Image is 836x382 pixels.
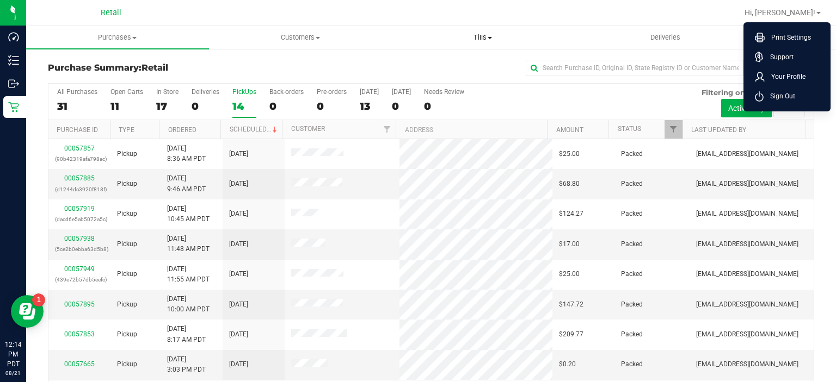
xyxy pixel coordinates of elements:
[167,204,210,224] span: [DATE] 10:45 AM PDT
[8,102,19,112] inline-svg: Retail
[48,63,303,73] h3: Purchase Summary:
[192,100,219,112] div: 0
[229,329,248,340] span: [DATE]
[167,173,206,194] span: [DATE] 9:46 AM PDT
[621,179,643,189] span: Packed
[621,149,643,159] span: Packed
[167,294,210,315] span: [DATE] 10:00 AM PDT
[360,100,379,112] div: 13
[117,329,137,340] span: Pickup
[559,239,580,249] span: $17.00
[229,359,248,370] span: [DATE]
[5,340,21,369] p: 12:14 PM PDT
[424,88,464,96] div: Needs Review
[696,269,798,279] span: [EMAIL_ADDRESS][DOMAIN_NAME]
[559,149,580,159] span: $25.00
[119,126,134,134] a: Type
[636,33,695,42] span: Deliveries
[156,88,179,96] div: In Store
[209,26,392,49] a: Customers
[696,179,798,189] span: [EMAIL_ADDRESS][DOMAIN_NAME]
[665,120,683,139] a: Filter
[26,26,209,49] a: Purchases
[317,88,347,96] div: Pre-orders
[621,329,643,340] span: Packed
[167,324,206,345] span: [DATE] 8:17 AM PDT
[746,86,828,106] li: Sign Out
[618,125,641,133] a: Status
[745,8,815,17] span: Hi, [PERSON_NAME]!
[64,300,95,308] a: 00057895
[55,214,104,224] p: (dacd6e5ab5072a5c)
[360,88,379,96] div: [DATE]
[696,149,798,159] span: [EMAIL_ADDRESS][DOMAIN_NAME]
[26,33,209,42] span: Purchases
[64,330,95,338] a: 00057853
[117,359,137,370] span: Pickup
[117,299,137,310] span: Pickup
[392,100,411,112] div: 0
[64,235,95,242] a: 00057938
[424,100,464,112] div: 0
[691,126,746,134] a: Last Updated By
[210,33,391,42] span: Customers
[117,179,137,189] span: Pickup
[192,88,219,96] div: Deliveries
[702,88,772,97] span: Filtering on status:
[8,78,19,89] inline-svg: Outbound
[117,209,137,219] span: Pickup
[291,125,325,133] a: Customer
[526,60,743,76] input: Search Purchase ID, Original ID, State Registry ID or Customer Name...
[721,99,772,117] button: Active only
[167,234,210,254] span: [DATE] 11:48 AM PDT
[559,209,583,219] span: $124.27
[621,209,643,219] span: Packed
[696,209,798,219] span: [EMAIL_ADDRESS][DOMAIN_NAME]
[8,32,19,42] inline-svg: Dashboard
[57,88,97,96] div: All Purchases
[621,269,643,279] span: Packed
[765,71,806,82] span: Your Profile
[269,88,304,96] div: Back-orders
[229,209,248,219] span: [DATE]
[696,239,798,249] span: [EMAIL_ADDRESS][DOMAIN_NAME]
[110,100,143,112] div: 11
[696,299,798,310] span: [EMAIL_ADDRESS][DOMAIN_NAME]
[621,299,643,310] span: Packed
[229,299,248,310] span: [DATE]
[396,120,547,139] th: Address
[55,274,104,285] p: (439e72b57db5eefc)
[64,360,95,368] a: 00057665
[156,100,179,112] div: 17
[765,32,811,43] span: Print Settings
[232,88,256,96] div: PickUps
[32,293,45,306] iframe: Resource center unread badge
[574,26,757,49] a: Deliveries
[229,269,248,279] span: [DATE]
[55,244,104,254] p: (5ce2b0ebba63d5b8)
[55,184,104,195] p: (d1244dc3920f818f)
[142,62,168,73] span: Retail
[229,239,248,249] span: [DATE]
[229,179,248,189] span: [DATE]
[117,239,137,249] span: Pickup
[391,26,574,49] a: Tills
[167,264,210,285] span: [DATE] 11:55 AM PDT
[378,120,396,139] a: Filter
[696,359,798,370] span: [EMAIL_ADDRESS][DOMAIN_NAME]
[230,126,279,133] a: Scheduled
[559,329,583,340] span: $209.77
[559,299,583,310] span: $147.72
[392,88,411,96] div: [DATE]
[5,369,21,377] p: 08/21
[696,329,798,340] span: [EMAIL_ADDRESS][DOMAIN_NAME]
[64,205,95,212] a: 00057919
[167,143,206,164] span: [DATE] 8:36 AM PDT
[117,149,137,159] span: Pickup
[621,239,643,249] span: Packed
[229,149,248,159] span: [DATE]
[64,174,95,182] a: 00057885
[559,359,576,370] span: $0.20
[392,33,574,42] span: Tills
